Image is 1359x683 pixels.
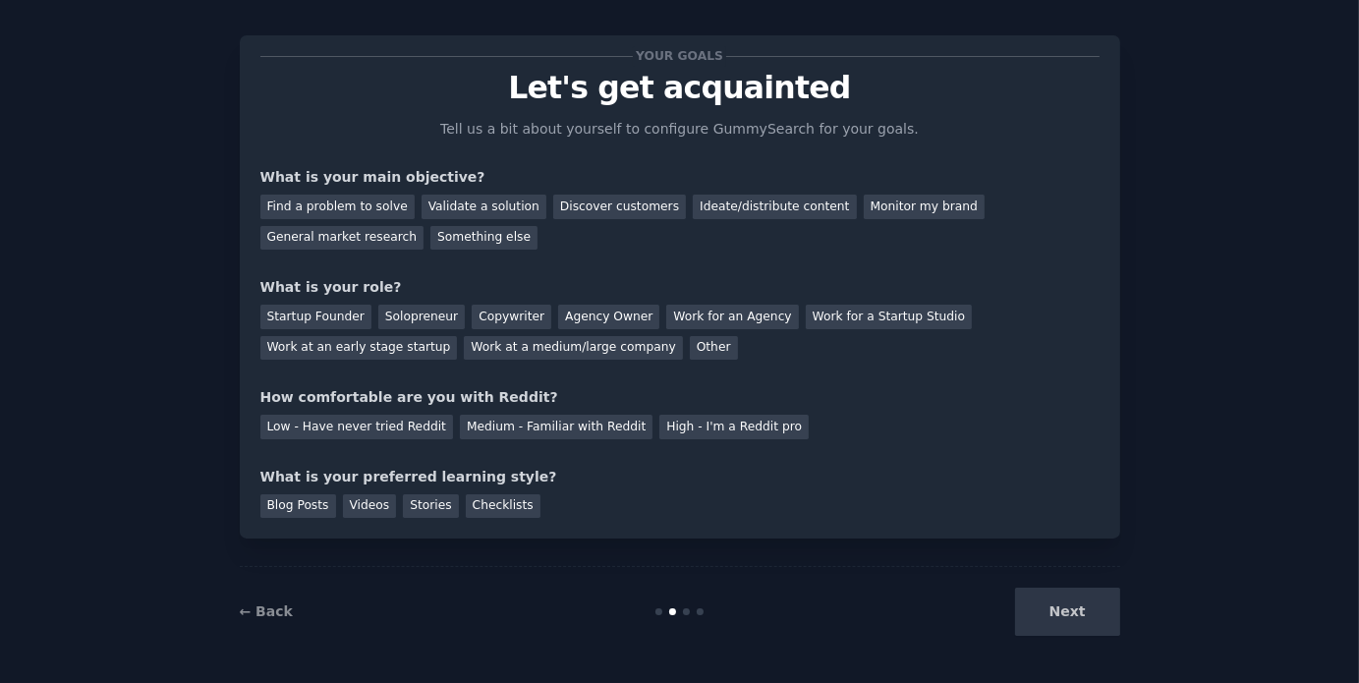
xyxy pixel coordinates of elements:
div: Work for an Agency [666,305,798,329]
div: Solopreneur [378,305,465,329]
div: Blog Posts [260,494,336,519]
div: Checklists [466,494,540,519]
div: What is your role? [260,277,1100,298]
div: Copywriter [472,305,551,329]
p: Let's get acquainted [260,71,1100,105]
div: Startup Founder [260,305,371,329]
div: What is your preferred learning style? [260,467,1100,487]
div: Something else [430,226,538,251]
div: Other [690,336,738,361]
div: Work for a Startup Studio [806,305,972,329]
div: Agency Owner [558,305,659,329]
p: Tell us a bit about yourself to configure GummySearch for your goals. [432,119,928,140]
div: High - I'm a Reddit pro [659,415,809,439]
div: Validate a solution [422,195,546,219]
div: What is your main objective? [260,167,1100,188]
a: ← Back [240,603,293,619]
div: How comfortable are you with Reddit? [260,387,1100,408]
div: Low - Have never tried Reddit [260,415,453,439]
div: Work at a medium/large company [464,336,682,361]
div: Stories [403,494,458,519]
div: Medium - Familiar with Reddit [460,415,652,439]
span: Your goals [633,46,727,67]
div: Find a problem to solve [260,195,415,219]
div: Work at an early stage startup [260,336,458,361]
div: Ideate/distribute content [693,195,856,219]
div: Monitor my brand [864,195,985,219]
div: General market research [260,226,425,251]
div: Discover customers [553,195,686,219]
div: Videos [343,494,397,519]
